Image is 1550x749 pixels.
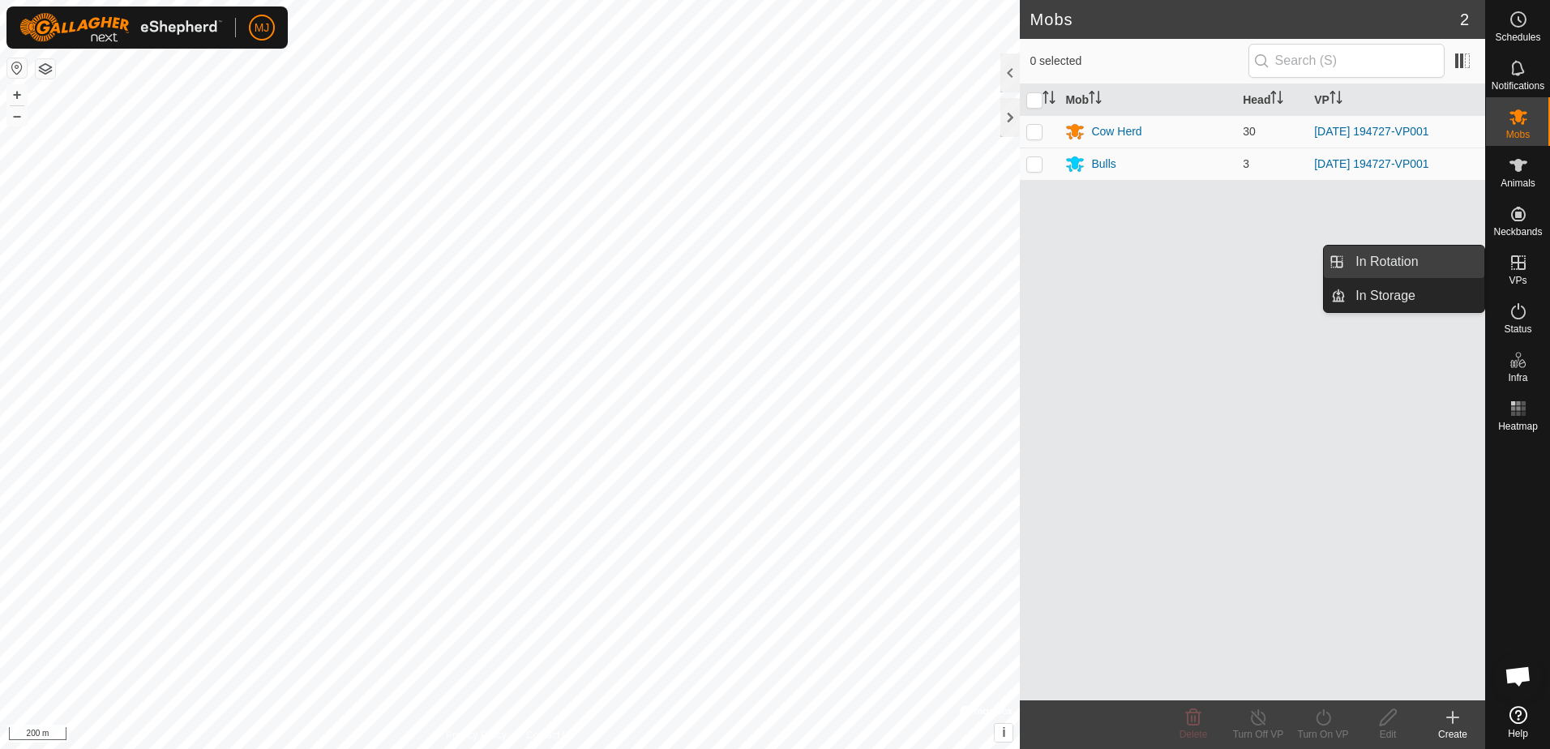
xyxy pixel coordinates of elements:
[1243,157,1249,170] span: 3
[7,85,27,105] button: +
[1495,32,1540,42] span: Schedules
[1508,373,1527,383] span: Infra
[1243,125,1256,138] span: 30
[1002,725,1005,739] span: i
[1091,123,1141,140] div: Cow Herd
[1314,125,1428,138] a: [DATE] 194727-VP001
[1504,324,1531,334] span: Status
[7,58,27,78] button: Reset Map
[1346,246,1484,278] a: In Rotation
[1324,280,1484,312] li: In Storage
[1236,84,1308,116] th: Head
[1043,93,1055,106] p-sorticon: Activate to sort
[1355,727,1420,742] div: Edit
[1509,276,1526,285] span: VPs
[1248,44,1445,78] input: Search (S)
[1498,422,1538,431] span: Heatmap
[1308,84,1485,116] th: VP
[1089,93,1102,106] p-sorticon: Activate to sort
[1460,7,1469,32] span: 2
[1329,93,1342,106] p-sorticon: Activate to sort
[1324,246,1484,278] li: In Rotation
[1030,10,1459,29] h2: Mobs
[1059,84,1236,116] th: Mob
[1486,700,1550,745] a: Help
[1355,286,1415,306] span: In Storage
[1508,729,1528,738] span: Help
[1346,280,1484,312] a: In Storage
[1226,727,1291,742] div: Turn Off VP
[995,724,1013,742] button: i
[36,59,55,79] button: Map Layers
[1492,81,1544,91] span: Notifications
[1270,93,1283,106] p-sorticon: Activate to sort
[1506,130,1530,139] span: Mobs
[1091,156,1115,173] div: Bulls
[1420,727,1485,742] div: Create
[1180,729,1208,740] span: Delete
[1493,227,1542,237] span: Neckbands
[1355,252,1418,272] span: In Rotation
[1494,652,1543,700] div: Open chat
[255,19,270,36] span: MJ
[1291,727,1355,742] div: Turn On VP
[446,728,507,743] a: Privacy Policy
[1030,53,1248,70] span: 0 selected
[1501,178,1535,188] span: Animals
[526,728,574,743] a: Contact Us
[19,13,222,42] img: Gallagher Logo
[1314,157,1428,170] a: [DATE] 194727-VP001
[7,106,27,126] button: –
